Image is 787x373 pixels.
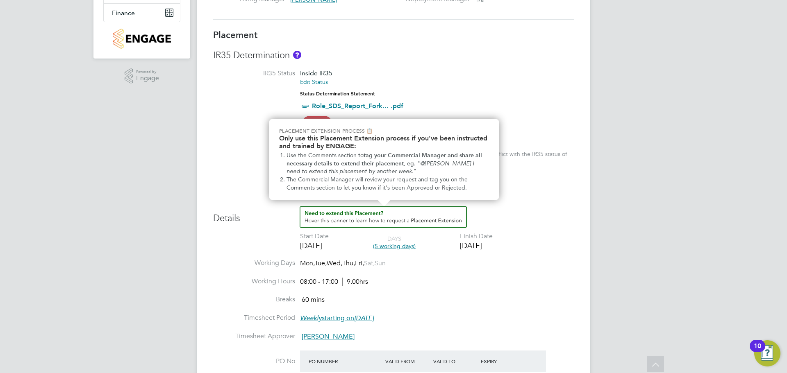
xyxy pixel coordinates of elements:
img: countryside-properties-logo-retina.png [113,29,171,49]
div: PO Number [307,354,383,368]
span: Sun [375,259,386,267]
label: IR35 Risk [213,120,295,128]
span: (5 working days) [373,242,416,250]
span: Wed, [327,259,342,267]
div: DAYS [369,235,420,250]
em: @[PERSON_NAME] I need to extend this placement by another week. [287,160,476,175]
button: Open Resource Center, 10 new notifications [754,340,780,366]
h3: IR35 Determination [213,50,574,61]
label: Breaks [213,295,295,304]
em: Weekly [300,314,322,322]
button: About IR35 [293,51,301,59]
strong: Status Determination Statement [300,91,375,97]
div: 08:00 - 17:00 [300,278,368,286]
label: Working Days [213,259,295,267]
div: Need to extend this Placement? Hover this banner. [269,119,499,200]
li: The Commercial Manager will review your request and tag you on the Comments section to let you kn... [287,176,489,192]
div: Start Date [300,232,329,241]
div: Valid From [383,354,431,368]
div: Valid To [431,354,479,368]
span: " [414,168,416,175]
span: High [302,116,332,132]
h2: Only use this Placement Extension process if you've been instructed and trained by ENGAGE: [279,134,489,150]
span: Sat, [364,259,375,267]
span: Finance [112,9,135,17]
div: Expiry [479,354,527,368]
span: , eg. " [404,160,420,167]
span: Tue, [315,259,327,267]
em: [DATE] [354,314,374,322]
h3: Details [213,206,574,224]
span: Engage [136,75,159,82]
a: Go to home page [103,29,180,49]
span: Thu, [342,259,355,267]
label: Timesheet Approver [213,332,295,341]
span: Mon, [300,259,315,267]
span: Use the Comments section to [287,152,364,159]
a: Role_SDS_Report_Fork... .pdf [312,102,403,110]
span: Inside IR35 [300,69,332,77]
b: Placement [213,29,258,41]
span: Fri, [355,259,364,267]
p: Placement Extension Process 📋 [279,127,489,134]
div: Finish Date [460,232,493,241]
strong: tag your Commercial Manager and share all necessary details to extend their placement [287,152,484,167]
span: Powered by [136,68,159,75]
div: [DATE] [460,241,493,250]
div: [DATE] [300,241,329,250]
span: [PERSON_NAME] [302,332,355,341]
span: starting on [300,314,374,322]
button: How to extend a Placement? [300,206,467,228]
label: IR35 Status [213,69,295,78]
span: 9.00hrs [342,278,368,286]
div: 10 [754,346,761,357]
label: PO No [213,357,295,366]
label: Timesheet Period [213,314,295,322]
label: Working Hours [213,277,295,286]
span: 60 mins [302,296,325,304]
a: Edit Status [300,78,328,86]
